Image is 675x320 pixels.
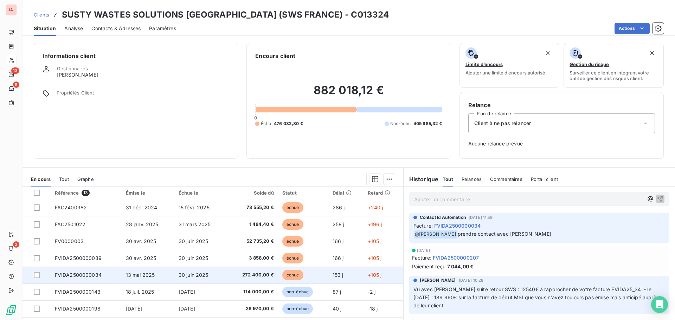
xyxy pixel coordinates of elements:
span: Tout [443,176,453,182]
span: +105 j [368,238,382,244]
div: Open Intercom Messenger [651,296,668,313]
span: [DATE] 11:59 [469,215,493,220]
span: 18 juil. 2025 [126,289,154,295]
span: Contact Id Automation [420,214,466,221]
span: échue [282,270,303,280]
span: 3 858,00 € [231,255,274,262]
span: 30 juin 2025 [179,238,208,244]
span: 30 avr. 2025 [126,255,156,261]
span: Contacts & Adresses [91,25,141,32]
span: FVIDA2500000207 [433,254,479,261]
span: Tout [59,176,69,182]
h6: Relance [468,101,655,109]
span: 2 [13,241,19,248]
span: Clients [34,12,49,18]
span: FVIDA2500000039 [55,255,102,261]
span: 28 janv. 2025 [126,221,159,227]
div: Solde dû [231,190,274,196]
span: @ [PERSON_NAME] [414,230,457,239]
span: Paiement reçu [412,263,446,270]
span: -18 j [368,306,378,312]
span: 13 [11,67,19,74]
span: 0 [254,115,257,120]
span: Client à ne pas relancer [474,120,531,127]
span: FVIDA2500000143 [55,289,101,295]
span: Surveiller ce client en intégrant votre outil de gestion des risques client. [570,70,658,81]
span: 15 févr. 2025 [179,204,210,210]
div: IA [6,4,17,15]
button: Gestion du risqueSurveiller ce client en intégrant votre outil de gestion des risques client. [564,43,664,88]
span: 31 mars 2025 [179,221,211,227]
span: 26 970,00 € [231,305,274,312]
span: 258 j [333,221,345,227]
span: 13 mai 2025 [126,272,155,278]
span: [DATE] [417,248,430,253]
button: Actions [615,23,650,34]
span: +196 j [368,221,382,227]
span: 8 [13,81,19,88]
span: [DATE] [179,289,195,295]
span: Gestionnaires [57,66,88,71]
span: 73 555,20 € [231,204,274,211]
a: Clients [34,11,49,18]
span: 114 000,00 € [231,288,274,295]
span: Situation [34,25,56,32]
span: Limite d’encours [465,61,503,67]
span: +105 j [368,255,382,261]
span: 476 032,80 € [274,120,303,127]
span: non-échue [282,287,313,297]
span: FVIDA2500000034 [55,272,102,278]
span: 31 déc. 2024 [126,204,157,210]
span: 30 avr. 2025 [126,238,156,244]
span: Gestion du risque [570,61,609,67]
span: 153 j [333,272,343,278]
span: 30 juin 2025 [179,255,208,261]
span: FAC2400982 [55,204,87,210]
span: En cours [31,176,51,182]
span: FVIDA2500000198 [55,306,101,312]
span: [DATE] [179,306,195,312]
span: Facture : [413,222,433,229]
span: [PERSON_NAME] [57,71,98,78]
span: Analyse [64,25,83,32]
span: 7 044,00 € [447,263,474,270]
span: [PERSON_NAME] [420,277,456,283]
span: FVIDA2500000034 [434,222,481,229]
h6: Historique [404,175,439,183]
span: [DATE] 10:28 [459,278,484,282]
span: Portail client [531,176,558,182]
span: Commentaires [490,176,522,182]
span: 40 j [333,306,342,312]
span: 13 [82,190,90,196]
span: échue [282,202,303,213]
h2: 882 018,12 € [255,83,442,104]
img: Logo LeanPay [6,305,17,316]
span: non-échue [282,303,313,314]
span: Aucune relance prévue [468,140,655,147]
h3: SUSTY WASTES SOLUTIONS [GEOGRAPHIC_DATA] (SWS FRANCE) - C013324 [62,8,389,21]
span: [DATE] [126,306,142,312]
div: Retard [368,190,399,196]
span: 52 735,20 € [231,238,274,245]
div: Référence [55,190,117,196]
span: FAC2501022 [55,221,86,227]
span: +105 j [368,272,382,278]
span: FV0000003 [55,238,84,244]
span: Échu [261,120,271,127]
span: 405 985,32 € [413,120,442,127]
span: Graphe [77,176,94,182]
span: 30 juin 2025 [179,272,208,278]
div: Délai [333,190,359,196]
button: Limite d’encoursAjouter une limite d’encours autorisé [459,43,560,88]
span: échue [282,219,303,230]
span: 166 j [333,238,344,244]
div: Statut [282,190,324,196]
span: Paramètres [149,25,176,32]
span: prendre contact avec [PERSON_NAME] [458,231,551,237]
span: 1 484,40 € [231,221,274,228]
span: 166 j [333,255,344,261]
span: 87 j [333,289,341,295]
span: Vu avec [PERSON_NAME] suite retour SWS : 12540€ à rapprocher de votre facture FVIDA25_34 - le [DA... [413,286,660,308]
span: 272 400,00 € [231,272,274,279]
span: -2 j [368,289,376,295]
